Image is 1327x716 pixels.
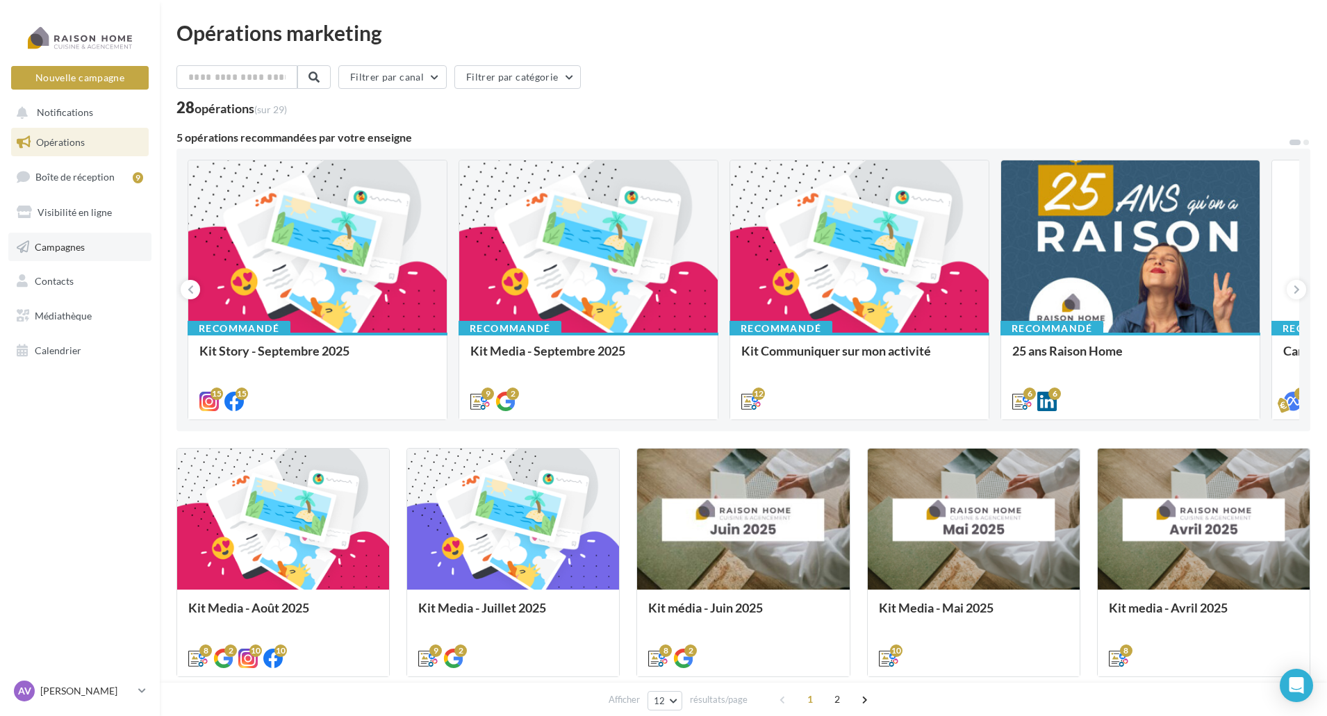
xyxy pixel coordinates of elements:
div: Kit Media - Juillet 2025 [418,601,608,628]
div: 9 [133,172,143,183]
div: 2 [224,644,237,657]
div: 9 [429,644,442,657]
div: Kit media - Avril 2025 [1109,601,1299,628]
div: 28 [176,100,287,115]
div: Recommandé [459,321,561,336]
span: résultats/page [690,693,748,706]
button: Filtrer par catégorie [454,65,581,89]
a: Campagnes [8,233,151,262]
div: Kit Media - Août 2025 [188,601,378,628]
div: Kit média - Juin 2025 [648,601,838,628]
div: Kit Media - Mai 2025 [879,601,1069,628]
a: Opérations [8,128,151,157]
div: 10 [249,644,262,657]
span: Boîte de réception [35,171,115,183]
div: 3 [1294,388,1307,400]
div: 8 [659,644,672,657]
div: opérations [195,102,287,115]
a: Visibilité en ligne [8,198,151,227]
div: Open Intercom Messenger [1280,669,1313,702]
span: Calendrier [35,344,81,356]
div: 15 [236,388,248,400]
div: 6 [1048,388,1061,400]
span: AV [18,684,31,698]
div: 10 [274,644,287,657]
div: Opérations marketing [176,22,1310,43]
span: (sur 29) [254,103,287,115]
span: 12 [654,695,666,706]
span: Visibilité en ligne [38,206,112,218]
div: 25 ans Raison Home [1012,344,1248,372]
div: 10 [890,644,902,657]
div: Recommandé [188,321,290,336]
div: Recommandé [730,321,832,336]
span: Opérations [36,136,85,148]
div: 6 [1023,388,1036,400]
div: 2 [454,644,467,657]
div: Recommandé [1000,321,1103,336]
div: Kit Communiquer sur mon activité [741,344,978,372]
button: Filtrer par canal [338,65,447,89]
span: Notifications [37,107,93,119]
button: 12 [648,691,683,710]
a: Médiathèque [8,301,151,331]
span: Afficher [609,693,640,706]
div: 2 [684,644,697,657]
div: 9 [481,388,494,400]
div: 5 opérations recommandées par votre enseigne [176,132,1288,143]
p: [PERSON_NAME] [40,684,133,698]
button: Nouvelle campagne [11,66,149,90]
div: 2 [506,388,519,400]
span: 1 [799,688,821,710]
span: Médiathèque [35,310,92,322]
span: Contacts [35,275,74,287]
a: Calendrier [8,336,151,365]
div: 8 [1120,644,1132,657]
a: AV [PERSON_NAME] [11,678,149,704]
div: 15 [211,388,223,400]
div: Kit Story - Septembre 2025 [199,344,436,372]
div: 12 [752,388,765,400]
span: 2 [826,688,848,710]
span: Campagnes [35,240,85,252]
a: Contacts [8,267,151,296]
a: Boîte de réception9 [8,162,151,192]
div: Kit Media - Septembre 2025 [470,344,707,372]
div: 8 [199,644,212,657]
